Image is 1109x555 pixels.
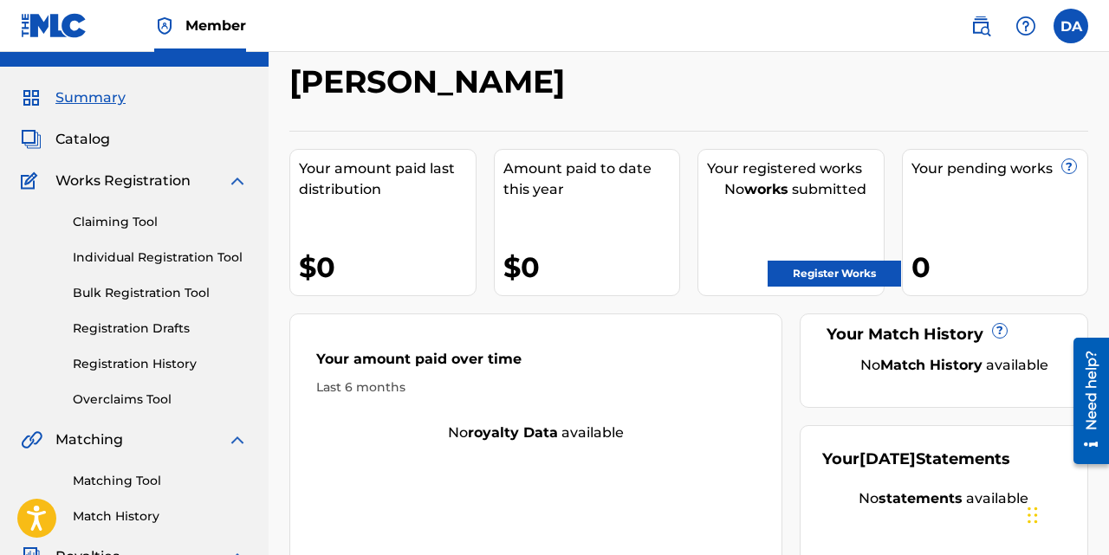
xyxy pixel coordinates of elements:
img: Summary [21,87,42,108]
span: ? [1062,159,1076,173]
strong: royalty data [468,424,558,441]
strong: works [744,181,788,197]
div: Amount paid to date this year [503,158,680,200]
div: No available [822,488,1066,509]
strong: statements [879,490,963,507]
a: Matching Tool [73,472,248,490]
h2: [PERSON_NAME] [289,62,574,101]
div: Help [1008,9,1043,43]
a: CatalogCatalog [21,129,110,150]
a: SummarySummary [21,87,126,108]
div: $0 [299,248,476,287]
div: Your pending works [911,158,1088,179]
div: Drag [1028,489,1038,541]
a: Registration History [73,355,248,373]
div: Your Match History [822,323,1066,346]
div: Last 6 months [316,378,756,397]
span: ? [993,324,1007,338]
a: Register Works [768,261,901,287]
a: Claiming Tool [73,213,248,231]
img: Top Rightsholder [154,16,175,36]
span: Summary [55,87,126,108]
span: Works Registration [55,171,191,191]
div: 0 [911,248,1088,287]
div: Your amount paid over time [316,349,756,378]
div: Your Statements [822,448,1010,471]
div: No submitted [707,179,884,200]
a: Overclaims Tool [73,390,248,409]
span: [DATE] [859,449,916,468]
iframe: Chat Widget [1022,472,1109,555]
iframe: Resource Center [1060,329,1109,472]
div: No available [844,355,1066,376]
strong: Match History [880,357,983,373]
a: Public Search [963,9,998,43]
img: search [970,16,991,36]
span: Member [185,16,246,35]
img: Works Registration [21,171,43,191]
a: Individual Registration Tool [73,248,248,267]
span: Catalog [55,129,110,150]
a: Match History [73,507,248,526]
a: Registration Drafts [73,319,248,338]
div: $0 [503,248,680,287]
div: User Menu [1054,9,1088,43]
img: Catalog [21,129,42,150]
div: Your amount paid last distribution [299,158,476,200]
div: No available [290,423,781,443]
div: Your registered works [707,158,884,179]
img: Matching [21,429,42,450]
img: expand [227,171,248,191]
a: Bulk Registration Tool [73,284,248,302]
img: help [1015,16,1036,36]
img: expand [227,429,248,450]
span: Matching [55,429,123,450]
img: MLC Logo [21,13,88,38]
